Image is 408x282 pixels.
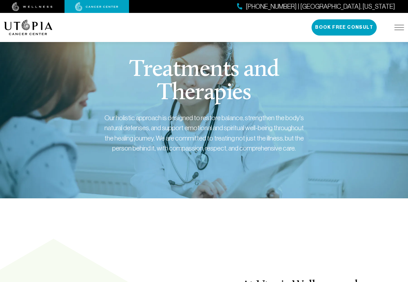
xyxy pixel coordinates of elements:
[4,20,53,35] img: logo
[312,19,377,36] button: Book Free Consult
[246,2,395,11] span: [PHONE_NUMBER] | [GEOGRAPHIC_DATA], [US_STATE]
[81,58,327,105] h1: Treatments and Therapies
[12,2,53,11] img: wellness
[75,2,118,11] img: cancer center
[237,2,395,11] a: [PHONE_NUMBER] | [GEOGRAPHIC_DATA], [US_STATE]
[104,113,304,153] div: Our holistic approach is designed to restore balance, strengthen the body's natural defenses, and...
[394,25,404,30] img: icon-hamburger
